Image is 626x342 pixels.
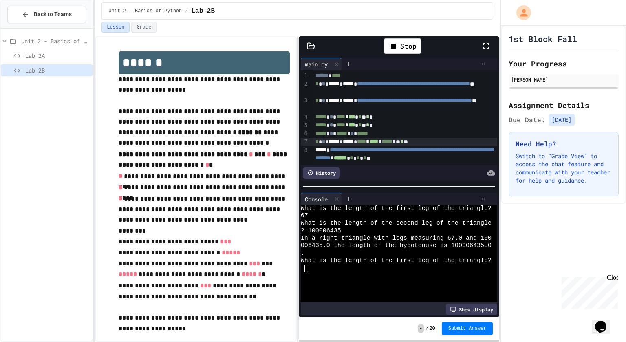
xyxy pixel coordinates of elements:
span: / [185,8,188,14]
div: main.py [301,58,342,70]
span: Lab 2B [25,66,89,75]
span: Lab 2B [191,6,215,16]
span: Unit 2 - Basics of Python [21,37,89,45]
button: Submit Answer [442,322,493,335]
div: Show display [446,304,497,315]
span: Back to Teams [34,10,72,19]
div: Console [301,193,342,205]
div: History [303,167,340,179]
span: / [425,325,428,332]
div: 8 [301,146,309,171]
span: What is the length of the first leg of the triangle? [301,257,492,265]
span: What is the length of the first leg of the triangle? [301,205,492,212]
p: Switch to "Grade View" to access the chat feature and communicate with your teacher for help and ... [516,152,612,185]
span: [DATE] [549,114,575,126]
div: 3 [301,97,309,113]
h1: 1st Block Fall [509,33,577,44]
span: 67 [301,212,308,220]
div: 5 [301,121,309,130]
iframe: chat widget [558,274,618,309]
span: What is the length of the second leg of the triangle [301,220,492,227]
span: Due Date: [509,115,545,125]
div: Stop [384,38,421,54]
span: ? 100006435 [301,227,341,235]
h3: Need Help? [516,139,612,149]
div: 1 [301,72,309,80]
div: Chat with us now!Close [3,3,56,52]
div: 4 [301,113,309,121]
span: In a right triangle with legs measuring 67.0 and 100 [301,235,492,242]
span: 006435.0 the length of the hypotenuse is 100006435.0 [301,242,492,249]
button: Grade [131,22,156,33]
span: Unit 2 - Basics of Python [108,8,182,14]
div: main.py [301,60,332,68]
button: Back to Teams [7,6,86,23]
div: Console [301,195,332,203]
button: Lesson [101,22,130,33]
h2: Your Progress [509,58,619,69]
div: My Account [508,3,533,22]
span: 20 [429,325,435,332]
div: 6 [301,130,309,138]
h2: Assignment Details [509,99,619,111]
iframe: chat widget [592,309,618,334]
div: 2 [301,80,309,97]
div: 7 [301,138,309,146]
span: - [418,324,424,333]
div: [PERSON_NAME] [511,76,616,83]
span: . [301,250,304,257]
span: Submit Answer [448,325,487,332]
span: Lab 2A [25,51,89,60]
